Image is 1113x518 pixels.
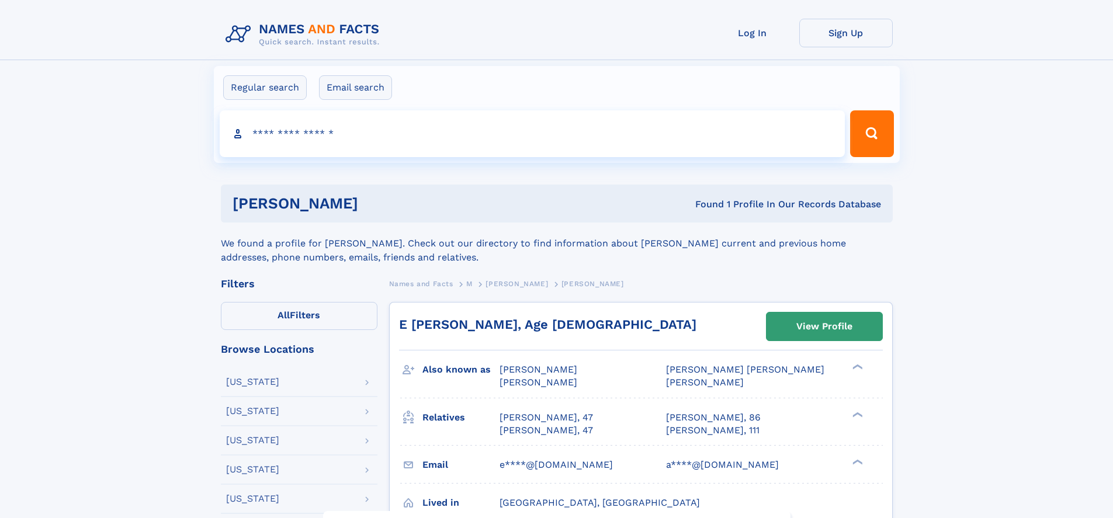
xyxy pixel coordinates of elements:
span: All [278,310,290,321]
a: [PERSON_NAME], 111 [666,424,760,437]
span: [PERSON_NAME] [666,377,744,388]
a: View Profile [767,312,882,340]
span: [PERSON_NAME] [486,280,548,288]
div: ❯ [850,458,864,465]
div: [US_STATE] [226,377,279,387]
a: Names and Facts [389,276,453,291]
img: Logo Names and Facts [221,19,389,50]
label: Regular search [223,75,307,100]
a: [PERSON_NAME] [486,276,548,291]
a: Log In [706,19,799,47]
a: [PERSON_NAME], 47 [500,411,593,424]
div: ❯ [850,411,864,418]
span: [PERSON_NAME] [561,280,624,288]
h3: Email [422,455,500,475]
h3: Lived in [422,493,500,513]
div: [US_STATE] [226,406,279,416]
a: M [466,276,473,291]
a: [PERSON_NAME], 86 [666,411,761,424]
a: [PERSON_NAME], 47 [500,424,593,437]
span: [GEOGRAPHIC_DATA], [GEOGRAPHIC_DATA] [500,497,700,508]
h3: Also known as [422,360,500,380]
div: [US_STATE] [226,494,279,503]
div: Browse Locations [221,344,377,354]
div: Found 1 Profile In Our Records Database [526,198,881,211]
div: Filters [221,279,377,289]
span: [PERSON_NAME] [PERSON_NAME] [666,364,824,375]
a: Sign Up [799,19,893,47]
div: ❯ [850,363,864,371]
div: [US_STATE] [226,436,279,445]
a: E [PERSON_NAME], Age [DEMOGRAPHIC_DATA] [399,317,696,332]
label: Email search [319,75,392,100]
span: [PERSON_NAME] [500,364,577,375]
div: View Profile [796,313,852,340]
input: search input [220,110,845,157]
label: Filters [221,302,377,330]
button: Search Button [850,110,893,157]
span: [PERSON_NAME] [500,377,577,388]
div: We found a profile for [PERSON_NAME]. Check out our directory to find information about [PERSON_N... [221,223,893,265]
span: M [466,280,473,288]
h3: Relatives [422,408,500,427]
div: [US_STATE] [226,465,279,474]
h1: [PERSON_NAME] [233,196,527,211]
